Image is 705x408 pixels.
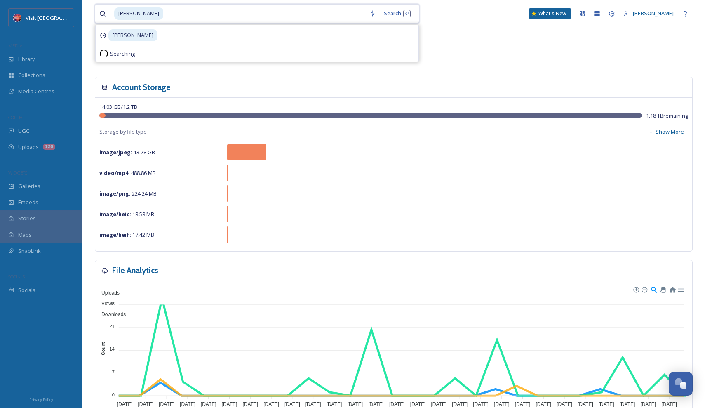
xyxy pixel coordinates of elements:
span: Collections [18,71,45,79]
strong: image/heif : [99,231,131,238]
tspan: [DATE] [536,401,551,407]
div: Zoom Out [641,286,647,292]
tspan: [DATE] [494,401,510,407]
span: Library [18,55,35,63]
span: Media Centres [18,87,54,95]
tspan: [DATE] [347,401,363,407]
span: Embeds [18,198,38,206]
tspan: [DATE] [263,401,279,407]
button: Show More [644,124,688,140]
tspan: [DATE] [515,401,531,407]
a: What's New [529,8,571,19]
tspan: [DATE] [368,401,384,407]
a: [PERSON_NAME] [619,5,678,21]
strong: image/png : [99,190,131,197]
span: [PERSON_NAME] [633,9,674,17]
tspan: [DATE] [159,401,174,407]
tspan: [DATE] [452,401,468,407]
tspan: [DATE] [201,401,216,407]
span: Uploads [18,143,39,151]
span: 18.58 MB [99,210,154,218]
text: Count [101,342,106,355]
span: [PERSON_NAME] [108,29,157,41]
span: [PERSON_NAME] [114,7,163,19]
tspan: [DATE] [661,401,677,407]
span: Galleries [18,182,40,190]
strong: image/heic : [99,210,131,218]
tspan: 28 [110,301,115,306]
tspan: [DATE] [599,401,614,407]
div: Search [380,5,415,21]
span: SOCIALS [8,274,25,280]
h3: File Analytics [112,264,158,276]
strong: image/jpeg : [99,149,132,156]
div: 120 [43,144,55,150]
tspan: 21 [110,324,115,329]
tspan: [DATE] [242,401,258,407]
tspan: [DATE] [557,401,572,407]
tspan: [DATE] [117,401,133,407]
span: COLLECT [8,114,26,120]
div: Zoom In [633,286,639,292]
div: Selection Zoom [650,285,657,292]
strong: video/mp4 : [99,169,130,177]
span: SnapLink [18,247,41,255]
div: Menu [677,285,684,292]
h3: Account Storage [112,81,171,93]
span: 1.18 TB remaining [646,112,688,120]
tspan: 0 [112,392,115,397]
span: Searching [110,50,135,58]
span: Maps [18,231,32,239]
tspan: [DATE] [305,401,321,407]
span: Stories [18,215,36,222]
span: 14.03 GB / 1.2 TB [99,103,137,111]
tspan: [DATE] [284,401,300,407]
tspan: [DATE] [473,401,489,407]
button: Open Chat [669,372,693,396]
span: Visit [GEOGRAPHIC_DATA][PERSON_NAME] [26,14,130,21]
span: 17.42 MB [99,231,154,238]
span: Downloads [95,311,126,317]
a: Privacy Policy [29,394,53,404]
span: MEDIA [8,42,23,49]
tspan: [DATE] [640,401,656,407]
span: Views [95,301,115,307]
span: Privacy Policy [29,397,53,402]
span: 13.28 GB [99,149,155,156]
span: Uploads [95,290,120,296]
span: 224.24 MB [99,190,157,197]
tspan: [DATE] [180,401,195,407]
div: Panning [660,287,665,292]
tspan: [DATE] [620,401,635,407]
tspan: 7 [112,370,115,375]
span: Socials [18,286,35,294]
tspan: [DATE] [431,401,446,407]
tspan: [DATE] [138,401,153,407]
tspan: [DATE] [327,401,342,407]
span: WIDGETS [8,170,27,176]
span: UGC [18,127,29,135]
tspan: [DATE] [410,401,426,407]
div: Reset Zoom [669,285,676,292]
img: Logo%20Image.png [13,14,21,22]
span: 488.86 MB [99,169,156,177]
tspan: [DATE] [222,401,237,407]
span: Storage by file type [99,128,147,136]
tspan: [DATE] [578,401,593,407]
tspan: [DATE] [389,401,405,407]
tspan: 14 [110,347,115,351]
